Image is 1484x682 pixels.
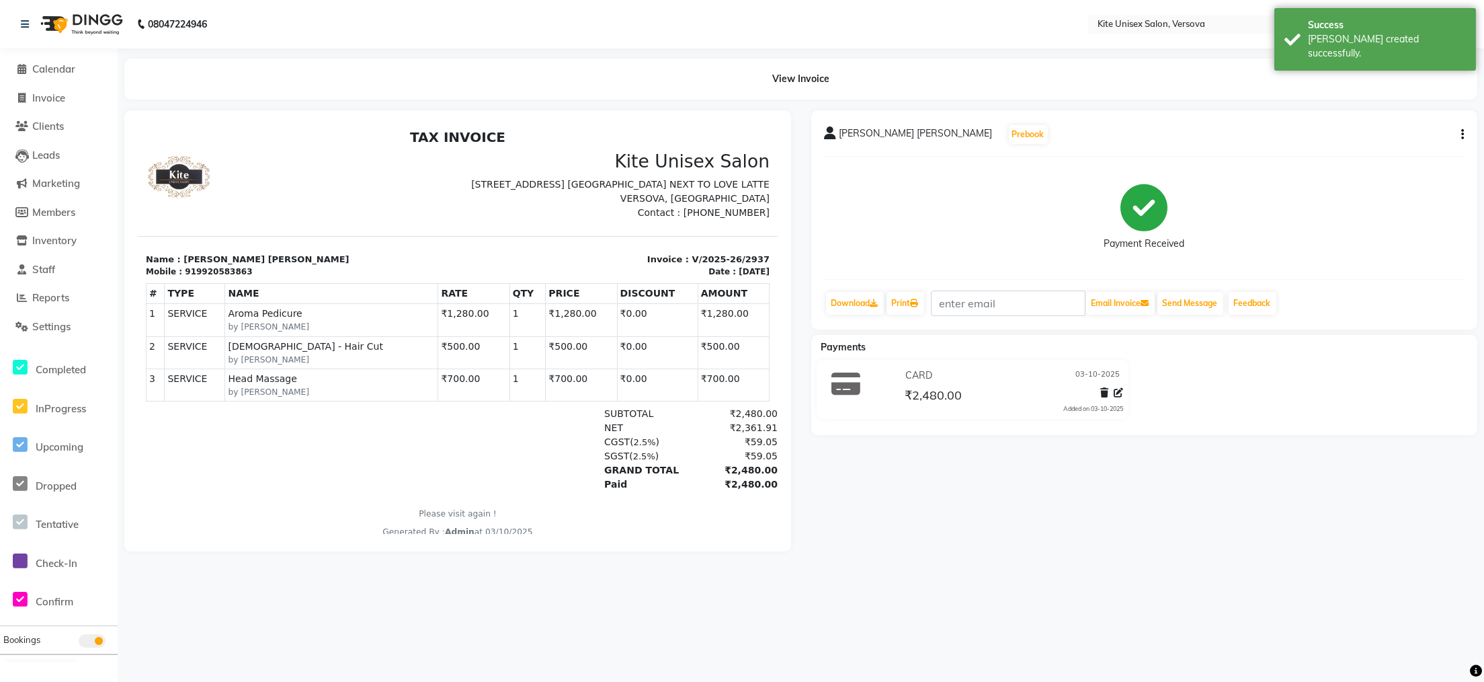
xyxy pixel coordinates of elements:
[3,205,114,221] a: Members
[328,129,632,143] p: Invoice : V/2025-26/2937
[408,180,479,213] td: ₹1,280.00
[36,402,86,415] span: InProgress
[549,354,640,368] div: ₹2,480.00
[90,197,297,209] small: by [PERSON_NAME]
[549,297,640,311] div: ₹2,361.91
[32,206,75,219] span: Members
[466,327,491,338] span: SGST
[36,595,73,608] span: Confirm
[47,142,114,154] div: 919920583863
[90,230,297,242] small: by [PERSON_NAME]
[1063,404,1123,414] div: Added on 03-10-2025
[90,262,297,274] small: by [PERSON_NAME]
[32,263,55,276] span: Staff
[32,320,71,333] span: Settings
[36,441,83,453] span: Upcoming
[32,149,60,161] span: Leads
[1075,369,1120,383] span: 03-10-2025
[27,180,87,213] td: SERVICE
[8,142,44,154] div: Mobile :
[479,160,560,180] th: DISCOUNT
[3,262,114,278] a: Staff
[1308,18,1466,32] div: Success
[300,245,372,278] td: ₹700.00
[408,245,479,278] td: ₹700.00
[27,213,87,245] td: SERVICE
[307,404,337,413] span: Admin
[8,5,632,22] h2: TAX INVOICE
[1229,292,1276,315] a: Feedback
[3,176,114,192] a: Marketing
[300,160,372,180] th: RATE
[3,634,40,645] span: Bookings
[496,313,518,324] span: 2.5%
[8,129,312,143] p: Name : [PERSON_NAME] [PERSON_NAME]
[458,326,549,340] div: ( )
[560,180,631,213] td: ₹1,280.00
[458,340,549,354] div: GRAND TOTAL
[9,180,27,213] td: 1
[549,340,640,354] div: ₹2,480.00
[408,213,479,245] td: ₹500.00
[3,319,114,335] a: Settings
[905,369,932,383] span: CARD
[495,328,518,338] span: 2.5%
[372,213,408,245] td: 1
[905,387,962,406] span: ₹2,480.00
[549,326,640,340] div: ₹59.05
[549,283,640,297] div: ₹2,480.00
[36,363,86,376] span: Completed
[9,160,27,180] th: #
[1104,237,1184,252] div: Payment Received
[90,248,297,262] span: Head Massage
[1009,125,1048,144] button: Prebook
[479,213,560,245] td: ₹0.00
[560,213,631,245] td: ₹500.00
[328,54,632,82] p: [STREET_ADDRESS] [GEOGRAPHIC_DATA] NEXT TO LOVE LATTE VERSOVA, [GEOGRAPHIC_DATA]
[458,283,549,297] div: SUBTOTAL
[458,354,549,368] div: Paid
[87,160,300,180] th: NAME
[32,120,64,132] span: Clients
[32,177,80,190] span: Marketing
[408,160,479,180] th: PRICE
[8,402,632,414] div: Generated By : at 03/10/2025
[549,311,640,326] div: ₹59.05
[32,63,75,75] span: Calendar
[32,291,69,304] span: Reports
[32,91,65,104] span: Invoice
[458,311,549,326] div: ( )
[300,213,372,245] td: ₹500.00
[1308,32,1466,61] div: Bill created successfully.
[27,245,87,278] td: SERVICE
[90,216,297,230] span: [DEMOGRAPHIC_DATA] - Hair Cut
[32,234,77,247] span: Inventory
[9,245,27,278] td: 3
[1157,292,1223,315] button: Send Message
[458,297,549,311] div: NET
[36,557,77,570] span: Check-In
[601,142,632,154] div: [DATE]
[887,292,924,315] a: Print
[571,142,598,154] div: Date :
[466,313,492,324] span: CGST
[124,59,1477,100] div: View Invoice
[9,213,27,245] td: 2
[8,384,632,396] p: Please visit again !
[372,160,408,180] th: QTY
[931,291,1085,316] input: enter email
[148,5,207,43] b: 08047224946
[90,183,297,197] span: Aroma Pedicure
[36,518,79,531] span: Tentative
[3,91,114,106] a: Invoice
[27,160,87,180] th: TYPE
[821,341,866,353] span: Payments
[36,480,77,492] span: Dropped
[300,180,372,213] td: ₹1,280.00
[479,180,560,213] td: ₹0.00
[560,160,631,180] th: AMOUNT
[328,82,632,96] p: Contact : [PHONE_NUMBER]
[3,119,114,135] a: Clients
[3,62,114,77] a: Calendar
[34,5,126,43] img: logo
